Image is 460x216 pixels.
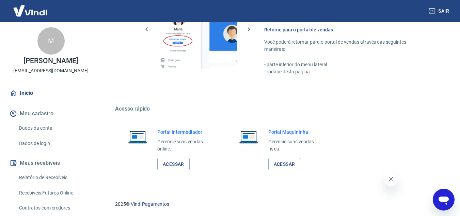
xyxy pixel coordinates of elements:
[268,158,301,171] a: Acessar
[16,121,94,135] a: Dados da conta
[123,129,152,145] img: Imagem de um notebook aberto
[157,158,190,171] a: Acessar
[4,5,57,10] span: Olá! Precisa de ajuda?
[264,61,427,68] p: - parte inferior do menu lateral
[384,172,398,186] iframe: Fechar mensagem
[16,186,94,200] a: Recebíveis Futuros Online
[13,67,89,74] p: [EMAIL_ADDRESS][DOMAIN_NAME]
[234,129,263,145] img: Imagem de um notebook aberto
[264,39,427,53] p: Você poderá retornar para o portal de vendas através das seguintes maneiras:
[157,129,214,135] h6: Portal Intermediador
[8,106,94,121] button: Meu cadastro
[264,26,427,33] h6: Retorne para o portal de vendas
[8,86,94,101] a: Início
[264,68,427,75] p: - rodapé desta página
[427,5,452,17] button: Sair
[268,138,325,153] p: Gerencie suas vendas física.
[131,201,169,207] a: Vindi Pagamentos
[115,105,444,112] h5: Acesso rápido
[115,201,444,208] p: 2025 ©
[16,201,94,215] a: Contratos com credores
[8,156,94,171] button: Meus recebíveis
[157,138,214,153] p: Gerencie suas vendas online.
[433,189,455,211] iframe: Botão para abrir a janela de mensagens
[268,129,325,135] h6: Portal Maquininha
[16,136,94,150] a: Dados de login
[23,57,78,64] p: [PERSON_NAME]
[16,171,94,185] a: Relatório de Recebíveis
[37,27,65,55] div: M
[8,0,52,21] img: Vindi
